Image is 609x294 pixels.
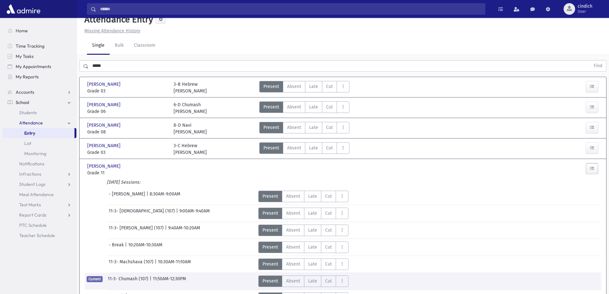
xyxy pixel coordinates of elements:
[168,225,200,236] span: 9:40AM-10:20AM
[87,122,122,129] span: [PERSON_NAME]
[96,3,485,15] input: Search
[3,87,76,97] a: Accounts
[259,122,349,135] div: AttTypes
[286,210,300,217] span: Absent
[153,275,186,287] span: 11:50AM-12:30PM
[3,51,76,61] a: My Tasks
[258,275,348,287] div: AttTypes
[109,225,165,236] span: 11-3- [PERSON_NAME] (107)
[258,225,348,236] div: AttTypes
[19,192,54,197] span: Meal Attendance
[3,220,76,230] a: PTC Schedule
[262,261,278,267] span: Present
[263,83,279,90] span: Present
[578,9,592,14] span: User
[3,179,76,189] a: Student Logs
[82,28,140,34] a: Missing Attendance History
[155,258,158,270] span: |
[258,208,348,219] div: AttTypes
[326,83,333,90] span: Cut
[259,101,349,115] div: AttTypes
[16,74,39,80] span: My Reports
[82,14,153,25] h5: Attendance Entry
[125,242,128,253] span: |
[19,161,44,167] span: Notifications
[3,230,76,241] a: Teacher Schedule
[109,191,146,202] span: - [PERSON_NAME]
[308,210,317,217] span: Late
[3,61,76,72] a: My Appointments
[590,60,606,71] button: Find
[309,83,318,90] span: Late
[19,233,55,238] span: Teacher Schedule
[287,124,301,131] span: Absent
[308,261,317,267] span: Late
[3,128,74,138] a: Entry
[84,28,140,34] u: Missing Attendance History
[174,122,207,135] div: 8-D Navi [PERSON_NAME]
[3,118,76,128] a: Attendance
[109,208,176,219] span: 11-3- [DEMOGRAPHIC_DATA] (107)
[286,278,300,284] span: Absent
[3,138,76,148] a: List
[150,191,180,202] span: 8:30AM-9:00AM
[325,193,332,200] span: Cut
[325,244,332,250] span: Cut
[87,108,167,115] span: Grade 06
[325,278,332,284] span: Cut
[19,120,43,126] span: Attendance
[129,37,160,55] a: Classroom
[286,261,300,267] span: Absent
[326,145,333,151] span: Cut
[87,37,110,55] a: Single
[87,129,167,135] span: Grade 08
[174,81,207,94] div: 3-B Hebrew [PERSON_NAME]
[110,37,129,55] a: Bulk
[19,181,45,187] span: Student Logs
[3,97,76,107] a: School
[128,242,162,253] span: 10:20AM-10:30AM
[16,53,34,59] span: My Tasks
[24,140,31,146] span: List
[109,258,155,270] span: 11-3- Machshava (107)
[263,145,279,151] span: Present
[3,200,76,210] a: Test Marks
[309,104,318,110] span: Late
[87,101,122,108] span: [PERSON_NAME]
[24,130,35,136] span: Entry
[108,275,150,287] span: 11-3- Chumash (107)
[174,142,207,156] div: 3-C Hebrew [PERSON_NAME]
[16,28,28,34] span: Home
[19,212,46,218] span: Report Cards
[286,244,300,250] span: Absent
[107,179,140,185] i: [DATE] Sessions:
[87,81,122,88] span: [PERSON_NAME]
[309,145,318,151] span: Late
[263,104,279,110] span: Present
[3,189,76,200] a: Meal Attendance
[174,101,207,115] div: 6-D Chumash [PERSON_NAME]
[16,43,44,49] span: Time Tracking
[16,64,51,69] span: My Appointments
[262,210,278,217] span: Present
[3,159,76,169] a: Notifications
[5,3,42,15] img: AdmirePro
[308,278,317,284] span: Late
[262,193,278,200] span: Present
[287,145,301,151] span: Absent
[259,142,349,156] div: AttTypes
[287,83,301,90] span: Absent
[308,244,317,250] span: Late
[19,110,37,115] span: Students
[87,163,122,170] span: [PERSON_NAME]
[19,202,41,208] span: Test Marks
[165,225,168,236] span: |
[326,124,333,131] span: Cut
[286,193,300,200] span: Absent
[19,171,41,177] span: Infractions
[109,242,125,253] span: - Break
[16,89,34,95] span: Accounts
[179,208,210,219] span: 9:00AM-9:40AM
[3,41,76,51] a: Time Tracking
[258,242,348,253] div: AttTypes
